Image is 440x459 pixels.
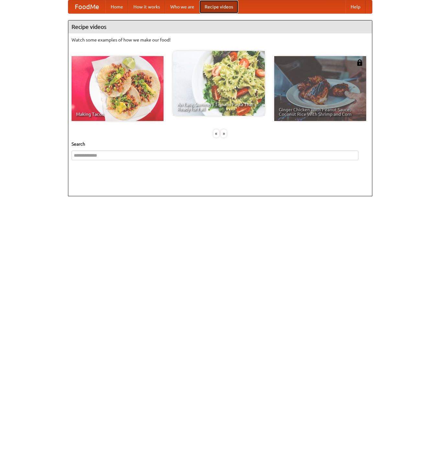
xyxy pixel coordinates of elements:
div: « [213,129,219,138]
p: Watch some examples of how we make our food! [72,37,369,43]
a: Making Tacos [72,56,164,121]
a: Who we are [165,0,199,13]
a: How it works [128,0,165,13]
a: An Easy, Summery Tomato Pasta That's Ready for Fall [173,51,265,116]
a: Home [106,0,128,13]
span: Making Tacos [76,112,159,116]
a: Recipe videos [199,0,238,13]
span: An Easy, Summery Tomato Pasta That's Ready for Fall [177,102,260,111]
h4: Recipe videos [68,20,372,33]
div: » [221,129,227,138]
a: FoodMe [68,0,106,13]
img: 483408.png [356,59,363,66]
h5: Search [72,141,369,147]
a: Help [345,0,366,13]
